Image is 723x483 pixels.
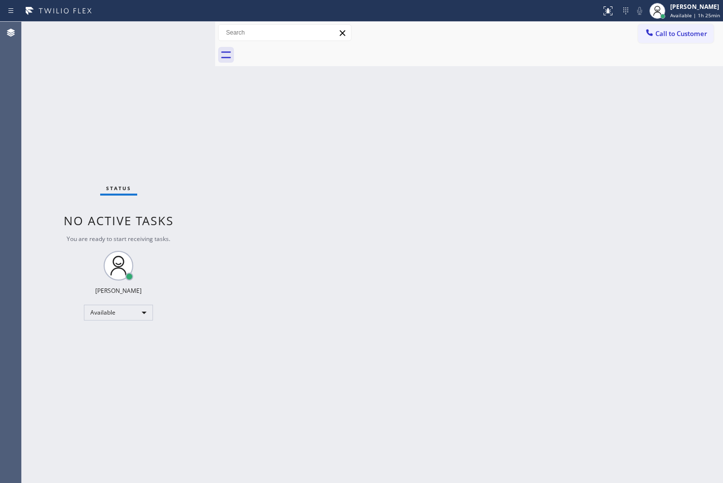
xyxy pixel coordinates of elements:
div: [PERSON_NAME] [670,2,720,11]
span: No active tasks [64,212,174,229]
span: Status [106,185,131,192]
div: [PERSON_NAME] [95,286,142,295]
span: You are ready to start receiving tasks. [67,235,170,243]
span: Call to Customer [655,29,707,38]
button: Call to Customer [638,24,714,43]
input: Search [219,25,351,40]
div: Available [84,305,153,321]
span: Available | 1h 25min [670,12,720,19]
button: Mute [633,4,647,18]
